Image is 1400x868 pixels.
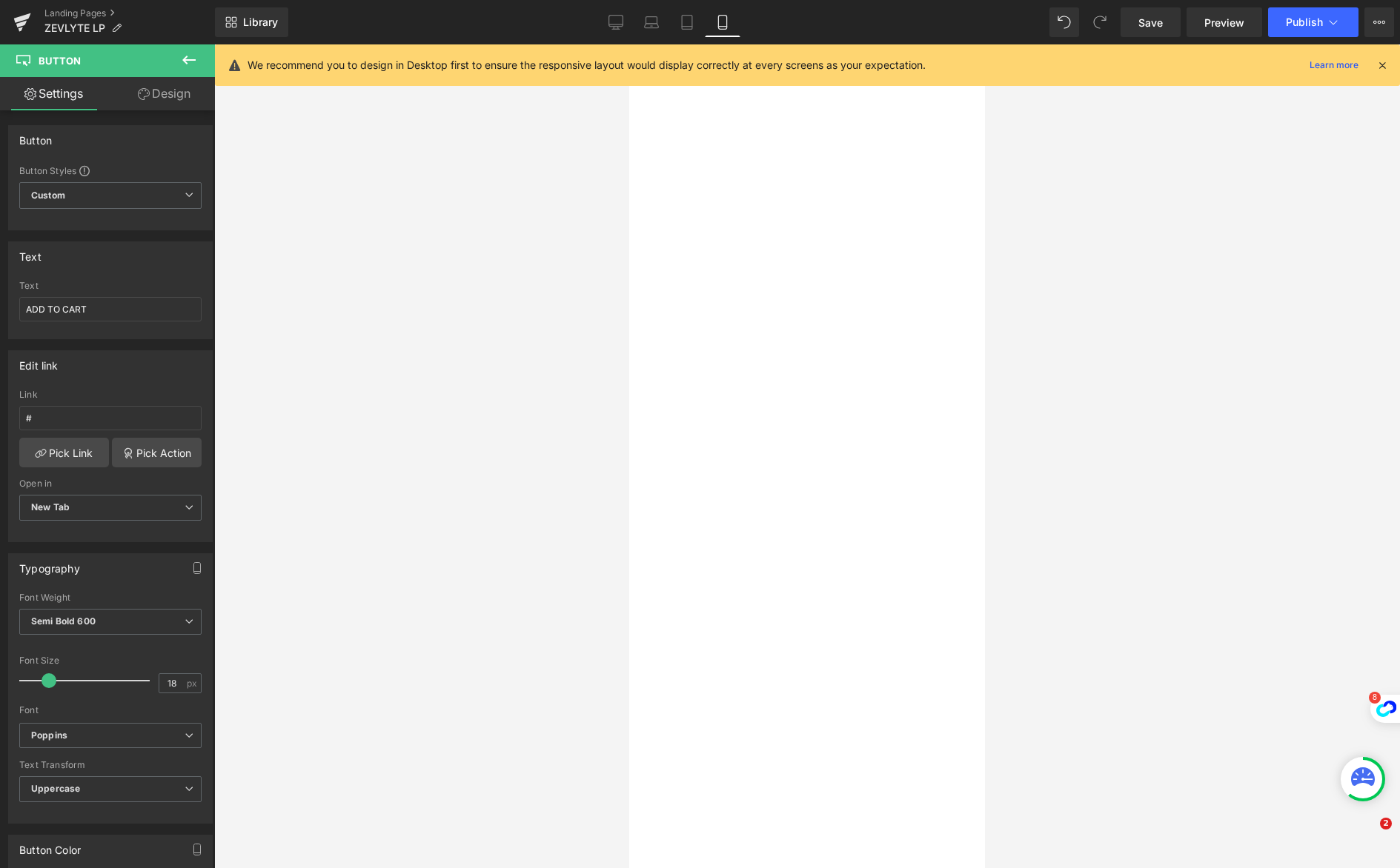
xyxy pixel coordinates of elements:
[187,678,199,688] span: px
[1380,818,1392,829] span: 2
[19,835,81,856] div: Button Color
[215,7,288,37] a: New Library
[19,164,202,176] div: Button Styles
[44,22,105,34] span: ZEVLYTE LP
[1204,15,1244,30] span: Preview
[110,77,218,110] a: Design
[598,7,634,37] a: Desktop
[19,406,202,430] input: https://your-shop.myshopify.com
[243,16,278,29] span: Library
[19,242,42,263] div: Text
[19,760,202,770] div: Text Transform
[705,7,740,37] a: Mobile
[1286,16,1323,28] span: Publish
[31,615,96,627] b: Semi Bold 600
[19,705,202,715] div: Font
[19,478,202,489] div: Open in
[1268,7,1358,37] button: Publish
[31,783,80,794] b: Uppercase
[19,655,202,666] div: Font Size
[19,351,59,372] div: Edit link
[634,7,669,37] a: Laptop
[669,7,705,37] a: Tablet
[248,57,926,73] p: We recommend you to design in Desktop first to ensure the responsive layout would display correct...
[1364,7,1394,37] button: More
[19,554,80,575] div: Typography
[19,126,52,147] div: Button
[19,592,202,603] div: Font Weight
[19,390,202,400] div: Link
[44,7,215,19] a: Landing Pages
[31,501,70,513] b: New Tab
[31,190,65,202] b: Custom
[31,730,67,742] i: Poppins
[39,55,81,67] span: Button
[1085,7,1115,37] button: Redo
[19,281,202,291] div: Text
[1304,56,1364,74] a: Learn more
[1138,15,1163,30] span: Save
[112,438,202,467] a: Pick Action
[19,438,109,467] a: Pick Link
[1350,818,1385,853] iframe: Intercom live chat
[1187,7,1262,37] a: Preview
[1049,7,1079,37] button: Undo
